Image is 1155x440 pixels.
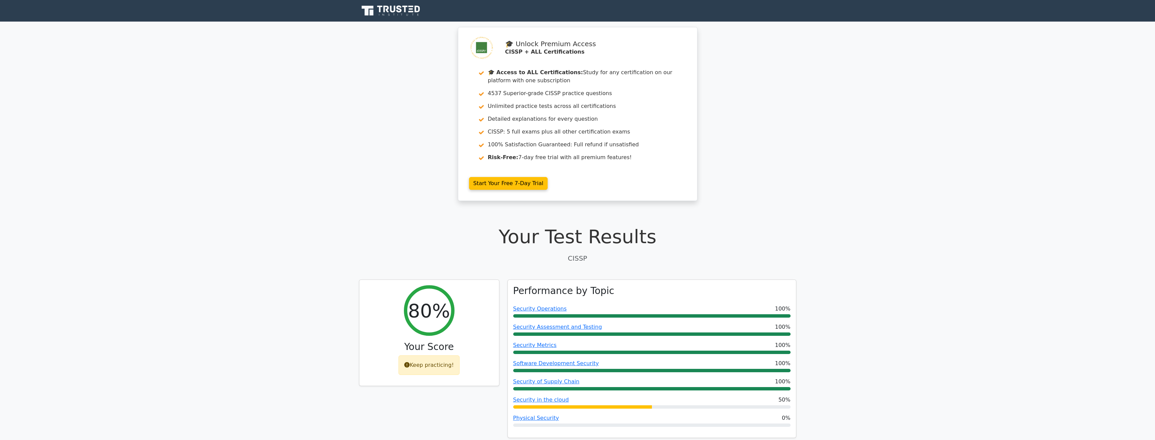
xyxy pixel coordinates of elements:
a: Security Operations [513,305,567,312]
h3: Performance by Topic [513,285,614,297]
span: 100% [775,323,791,331]
a: Security Metrics [513,342,557,348]
p: CISSP [359,253,796,263]
a: Software Development Security [513,360,599,366]
h1: Your Test Results [359,225,796,248]
h3: Your Score [365,341,494,353]
span: 100% [775,378,791,386]
span: 0% [782,414,790,422]
a: Security of Supply Chain [513,378,580,385]
span: 100% [775,341,791,349]
a: Start Your Free 7-Day Trial [469,177,548,190]
span: 50% [778,396,791,404]
div: Keep practicing! [398,355,460,375]
span: 100% [775,305,791,313]
a: Security Assessment and Testing [513,324,602,330]
a: Security in the cloud [513,397,569,403]
a: Physical Security [513,415,559,421]
h2: 80% [408,299,450,322]
span: 100% [775,359,791,368]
